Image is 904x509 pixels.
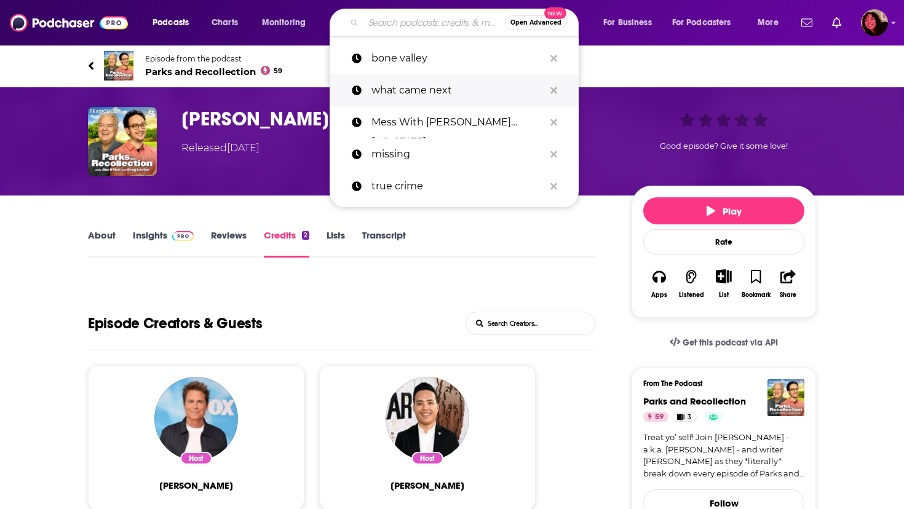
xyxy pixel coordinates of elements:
[719,291,729,299] div: List
[603,14,652,31] span: For Business
[181,141,260,156] div: Released [DATE]
[749,13,794,33] button: open menu
[391,479,464,491] span: [PERSON_NAME]
[371,74,544,106] p: what came next
[688,411,691,424] span: 3
[655,411,664,424] span: 59
[643,229,804,254] div: Rate
[262,14,306,31] span: Monitoring
[391,479,464,491] a: Alan Yang
[327,229,345,258] a: Lists
[88,312,263,335] h1: Hosts and Guests of Ms. Knope Goes to Washington (S5E1)
[767,379,804,416] img: Parks and Recollection
[88,51,816,81] a: Parks and RecollectionEpisode from the podcastParks and Recollection59
[796,12,817,33] a: Show notifications dropdown
[675,261,707,306] button: Listened
[330,74,579,106] a: what came next
[212,14,238,31] span: Charts
[386,377,469,460] img: Alan Yang
[371,138,544,170] p: missing
[651,291,667,299] div: Apps
[827,12,846,33] a: Show notifications dropdown
[154,377,238,460] img: Rob Lowe
[660,328,788,358] a: Get this podcast via API
[341,9,590,37] div: Search podcasts, credits, & more...
[88,107,157,176] img: Ms. Knope Goes to Washington (S5E1)
[740,261,772,306] button: Bookmark
[643,261,675,306] button: Apps
[742,291,771,299] div: Bookmark
[707,205,742,217] span: Play
[104,51,133,81] img: Parks and Recollection
[330,42,579,74] a: bone valley
[330,106,579,138] a: Mess With [PERSON_NAME][US_STATE]
[772,261,804,306] button: Share
[861,9,888,36] span: Logged in as Kathryn-Musilek
[10,11,128,34] img: Podchaser - Follow, Share and Rate Podcasts
[363,13,505,33] input: Search podcasts, credits, & more...
[181,107,612,131] h3: Ms. Knope Goes to Washington (S5E1)
[145,54,282,63] span: Episode from the podcast
[159,479,233,491] a: Rob Lowe
[672,14,731,31] span: For Podcasters
[133,229,194,258] a: InsightsPodchaser Pro
[861,9,888,36] button: Show profile menu
[88,229,116,258] a: About
[302,231,309,240] div: 2
[643,432,804,479] a: Treat yo’ self! Join [PERSON_NAME] - a.k.a. [PERSON_NAME] - and writer [PERSON_NAME] as they *lit...
[861,9,888,36] img: User Profile
[159,479,233,491] span: [PERSON_NAME]
[664,13,749,33] button: open menu
[180,452,212,465] div: Host
[211,229,247,258] a: Reviews
[264,229,309,258] a: Credits2
[679,291,704,299] div: Listened
[672,412,697,422] a: 3
[411,452,443,465] div: Host
[145,66,282,77] span: Parks and Recollection
[683,337,778,348] span: Get this podcast via API
[144,13,205,33] button: open menu
[708,261,740,306] div: Show More ButtonList
[274,68,282,74] span: 59
[330,170,579,202] a: true crime
[595,13,667,33] button: open menu
[510,20,561,26] span: Open Advanced
[505,15,567,30] button: Open AdvancedNew
[362,229,406,258] a: Transcript
[172,231,194,241] img: Podchaser Pro
[660,141,788,151] span: Good episode? Give it some love!
[204,13,245,33] a: Charts
[371,42,544,74] p: bone valley
[758,14,779,31] span: More
[371,106,544,138] p: Mess With Sydnee washington
[643,412,668,422] a: 59
[643,197,804,224] button: Play
[780,291,796,299] div: Share
[153,14,189,31] span: Podcasts
[371,170,544,202] p: true crime
[643,395,746,407] a: Parks and Recollection
[643,379,795,388] h3: From The Podcast
[253,13,322,33] button: open menu
[330,138,579,170] a: missing
[711,269,736,283] button: Show More Button
[544,7,566,19] span: New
